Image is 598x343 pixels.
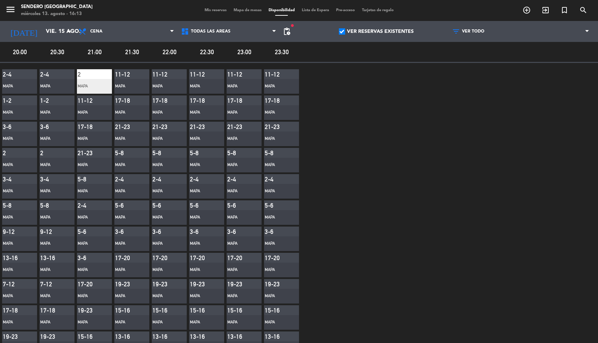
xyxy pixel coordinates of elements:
div: 3-6 [40,123,58,130]
div: 5-6 [265,202,282,209]
div: 2-4 [152,176,170,183]
div: MAPA [265,135,289,142]
div: MAPA [40,214,65,221]
div: MAPA [227,240,252,247]
div: 17-18 [3,307,20,314]
div: MAPA [265,240,289,247]
div: 13-16 [265,333,282,340]
i: [DATE] [5,24,42,39]
div: 9-12 [3,228,20,235]
div: MAPA [152,214,177,221]
div: 15-16 [115,307,133,314]
div: 17-20 [227,254,245,262]
div: MAPA [78,214,102,221]
div: 15-16 [227,307,245,314]
div: 17-18 [115,97,133,104]
div: 11-12 [265,71,282,78]
div: MAPA [115,188,140,195]
div: MAPA [3,214,27,221]
div: MAPA [3,240,27,247]
div: 19-23 [40,333,58,340]
div: 11-12 [78,97,95,104]
span: Lista de Espera [298,8,333,12]
div: MAPA [78,162,102,169]
span: Mis reservas [201,8,230,12]
div: 2-4 [265,176,282,183]
div: MAPA [190,214,214,221]
div: 1-2 [3,97,20,104]
div: MAPA [152,266,177,273]
div: MAPA [265,188,289,195]
div: MAPA [227,319,252,326]
div: 7-12 [3,280,20,288]
i: search [579,6,588,14]
div: MAPA [3,135,27,142]
div: MAPA [115,109,140,116]
div: 11-12 [152,71,170,78]
span: fiber_manual_record [290,23,294,28]
div: 17-18 [40,307,58,314]
div: 5-8 [265,149,282,157]
div: 5-6 [190,202,207,209]
div: 7-12 [40,280,58,288]
div: MAPA [40,266,65,273]
div: 15-16 [190,307,207,314]
div: MAPA [152,240,177,247]
div: 21-23 [190,123,207,130]
div: 3-6 [190,228,207,235]
div: MAPA [3,83,27,90]
div: MAPA [115,293,140,300]
span: VER TODO [462,29,484,34]
div: 15-16 [152,307,170,314]
div: 5-6 [115,202,133,209]
div: MAPA [40,135,65,142]
div: 3-4 [3,176,20,183]
div: MAPA [40,240,65,247]
div: MAPA [190,109,214,116]
div: 2-4 [78,202,95,209]
div: MAPA [40,319,65,326]
div: MAPA [78,319,102,326]
div: 2-4 [3,71,20,78]
div: 5-8 [3,202,20,209]
div: MAPA [115,135,140,142]
div: MAPA [152,188,177,195]
span: Mapa de mesas [230,8,265,12]
div: MAPA [152,135,177,142]
div: 5-6 [152,202,170,209]
div: 9-12 [40,228,58,235]
div: 3-6 [265,228,282,235]
span: 23:30 [264,47,299,57]
div: 13-16 [115,333,133,340]
label: VER RESERVAS EXISTENTES [339,28,414,36]
div: MAPA [190,83,214,90]
div: MAPA [152,83,177,90]
span: Disponibilidad [265,8,298,12]
div: 17-20 [190,254,207,262]
div: 2 [78,71,95,78]
div: 17-20 [265,254,282,262]
div: MAPA [115,319,140,326]
div: MAPA [78,240,102,247]
div: MAPA [152,293,177,300]
div: MAPA [3,188,27,195]
div: 15-16 [78,333,95,340]
div: 5-8 [115,149,133,157]
span: 20:30 [40,47,75,57]
span: Tarjetas de regalo [358,8,397,12]
div: MAPA [190,162,214,169]
div: 13-16 [227,333,245,340]
div: MAPA [40,109,65,116]
div: MAPA [190,266,214,273]
div: 2-4 [227,176,245,183]
div: MAPA [265,214,289,221]
div: MAPA [227,293,252,300]
div: MAPA [115,240,140,247]
div: 21-23 [115,123,133,130]
div: 17-18 [152,97,170,104]
div: MAPA [115,83,140,90]
div: 21-23 [265,123,282,130]
div: MAPA [265,319,289,326]
div: MAPA [227,162,252,169]
div: 5-6 [78,228,95,235]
